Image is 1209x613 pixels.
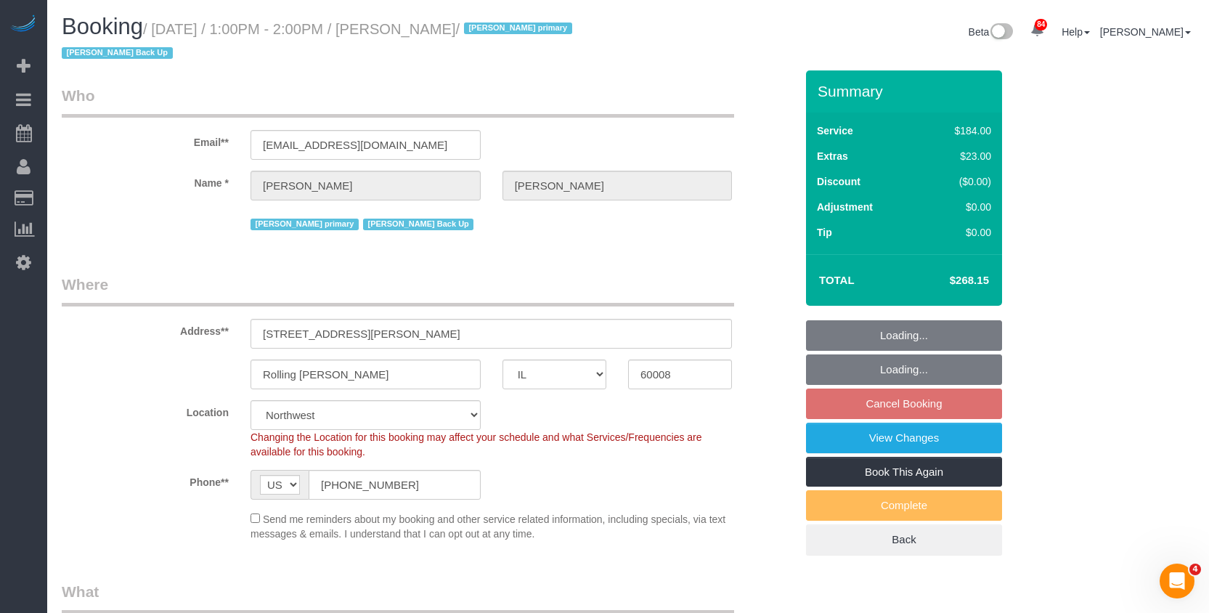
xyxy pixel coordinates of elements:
label: Discount [817,174,860,189]
h4: $268.15 [906,275,989,287]
a: Help [1062,26,1090,38]
a: 84 [1023,15,1051,46]
div: $0.00 [924,225,991,240]
a: [PERSON_NAME] [1100,26,1191,38]
span: 4 [1189,564,1201,575]
span: [PERSON_NAME] Back Up [62,47,173,59]
strong: Total [819,274,855,286]
legend: Where [62,274,734,306]
a: Beta [969,26,1014,38]
a: View Changes [806,423,1002,453]
span: Changing the Location for this booking may affect your schedule and what Services/Frequencies are... [251,431,702,458]
h3: Summary [818,83,995,100]
span: [PERSON_NAME] primary [464,23,572,34]
div: $184.00 [924,123,991,138]
span: [PERSON_NAME] primary [251,219,359,230]
div: $23.00 [924,149,991,163]
label: Service [817,123,853,138]
label: Name * [51,171,240,190]
small: / [DATE] / 1:00PM - 2:00PM / [PERSON_NAME] [62,21,577,62]
label: Tip [817,225,832,240]
input: First Name** [251,171,481,200]
legend: Who [62,85,734,118]
div: $0.00 [924,200,991,214]
input: Last Name* [502,171,733,200]
span: Booking [62,14,143,39]
input: Zip Code** [628,360,732,389]
a: Back [806,524,1002,555]
img: Automaid Logo [9,15,38,35]
img: New interface [989,23,1013,42]
iframe: Intercom live chat [1160,564,1194,598]
label: Location [51,400,240,420]
div: ($0.00) [924,174,991,189]
span: 84 [1035,19,1047,31]
label: Adjustment [817,200,873,214]
span: Send me reminders about my booking and other service related information, including specials, via... [251,513,725,540]
a: Book This Again [806,457,1002,487]
label: Extras [817,149,848,163]
span: [PERSON_NAME] Back Up [363,219,474,230]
